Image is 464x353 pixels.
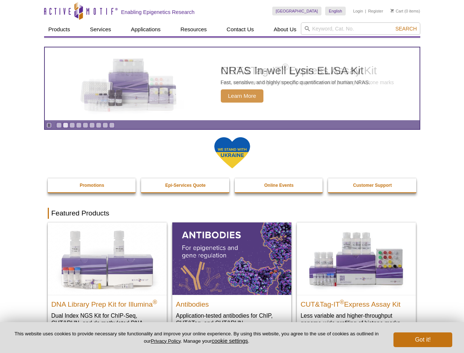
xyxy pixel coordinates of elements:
a: Services [86,22,116,36]
a: Epi-Services Quote [141,178,230,192]
p: Fast, sensitive, and highly specific quantification of human NRAS. [221,79,370,86]
a: Cart [391,8,403,14]
a: DNA Library Prep Kit for Illumina DNA Library Prep Kit for Illumina® Dual Index NGS Kit for ChIP-... [48,222,167,341]
img: Your Cart [391,9,394,13]
a: Go to slide 3 [69,122,75,128]
a: Online Events [235,178,324,192]
a: Register [368,8,383,14]
a: All Antibodies Antibodies Application-tested antibodies for ChIP, CUT&Tag, and CUT&RUN. [172,222,291,334]
a: Go to slide 8 [102,122,108,128]
span: Search [395,26,417,32]
img: NRAS In-well Lysis ELISA Kit [74,58,184,109]
a: Go to slide 5 [83,122,88,128]
article: NRAS In-well Lysis ELISA Kit [45,47,420,120]
h2: Featured Products [48,208,417,219]
input: Keyword, Cat. No. [301,22,420,35]
a: Promotions [48,178,137,192]
a: NRAS In-well Lysis ELISA Kit NRAS In-well Lysis ELISA Kit Fast, sensitive, and highly specific qu... [45,47,420,120]
a: [GEOGRAPHIC_DATA] [272,7,322,15]
img: All Antibodies [172,222,291,295]
a: Customer Support [328,178,417,192]
h2: NRAS In-well Lysis ELISA Kit [221,65,370,76]
a: Contact Us [222,22,258,36]
a: Toggle autoplay [46,122,52,128]
a: Privacy Policy [151,338,180,344]
a: Applications [126,22,165,36]
strong: Promotions [80,183,104,188]
sup: ® [340,299,344,305]
p: This website uses cookies to provide necessary site functionality and improve your online experie... [12,331,381,345]
a: Go to slide 7 [96,122,101,128]
strong: Online Events [264,183,294,188]
button: Got it! [393,332,452,347]
a: Go to slide 4 [76,122,82,128]
li: | [365,7,366,15]
p: Less variable and higher-throughput genome-wide profiling of histone marks​. [301,312,412,327]
span: Learn More [221,89,264,103]
a: CUT&Tag-IT® Express Assay Kit CUT&Tag-IT®Express Assay Kit Less variable and higher-throughput ge... [297,222,416,334]
h2: Antibodies [176,297,288,308]
a: English [325,7,346,15]
a: About Us [269,22,301,36]
h2: Enabling Epigenetics Research [121,9,195,15]
img: DNA Library Prep Kit for Illumina [48,222,167,295]
img: CUT&Tag-IT® Express Assay Kit [297,222,416,295]
button: cookie settings [212,338,248,344]
strong: Epi-Services Quote [165,183,206,188]
li: (0 items) [391,7,420,15]
a: Login [353,8,363,14]
img: We Stand With Ukraine [214,136,251,169]
a: Go to slide 9 [109,122,115,128]
a: Go to slide 6 [89,122,95,128]
a: Resources [176,22,211,36]
h2: CUT&Tag-IT Express Assay Kit [301,297,412,308]
h2: DNA Library Prep Kit for Illumina [51,297,163,308]
button: Search [393,25,419,32]
strong: Customer Support [353,183,392,188]
a: Go to slide 2 [63,122,68,128]
a: Products [44,22,75,36]
p: Application-tested antibodies for ChIP, CUT&Tag, and CUT&RUN. [176,312,288,327]
a: Go to slide 1 [56,122,62,128]
sup: ® [153,299,157,305]
p: Dual Index NGS Kit for ChIP-Seq, CUT&RUN, and ds methylated DNA assays. [51,312,163,334]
